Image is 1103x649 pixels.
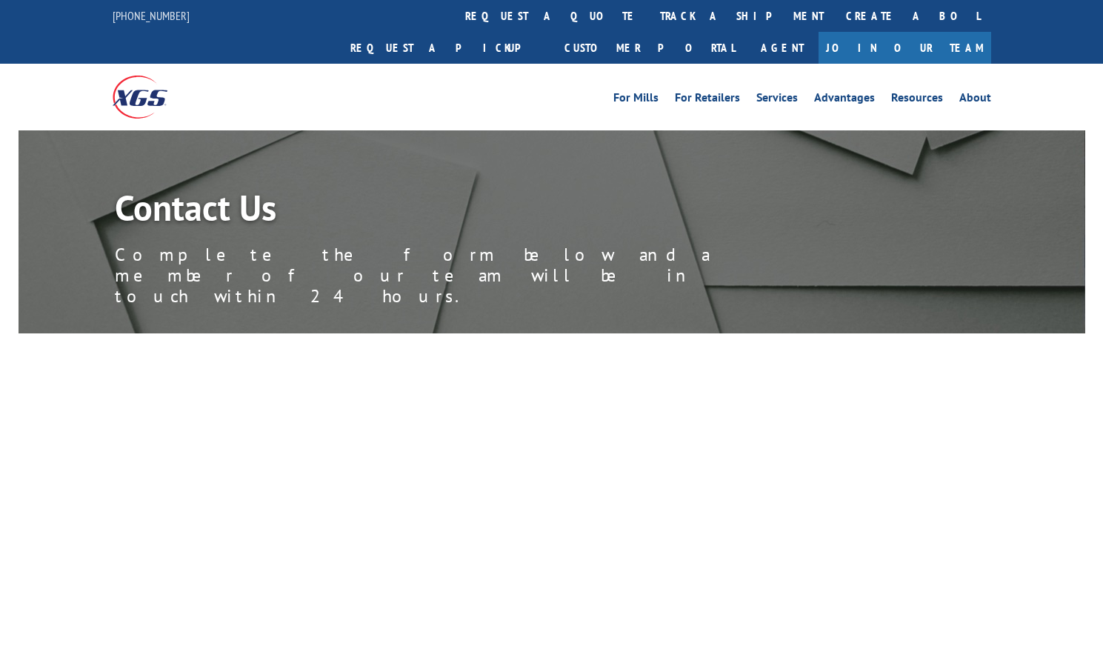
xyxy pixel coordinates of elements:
[891,92,943,108] a: Resources
[115,244,782,307] p: Complete the form below and a member of our team will be in touch within 24 hours.
[814,92,875,108] a: Advantages
[756,92,798,108] a: Services
[553,32,746,64] a: Customer Portal
[746,32,819,64] a: Agent
[113,8,190,23] a: [PHONE_NUMBER]
[115,190,782,233] h1: Contact Us
[339,32,553,64] a: Request a pickup
[959,92,991,108] a: About
[819,32,991,64] a: Join Our Team
[613,92,659,108] a: For Mills
[675,92,740,108] a: For Retailers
